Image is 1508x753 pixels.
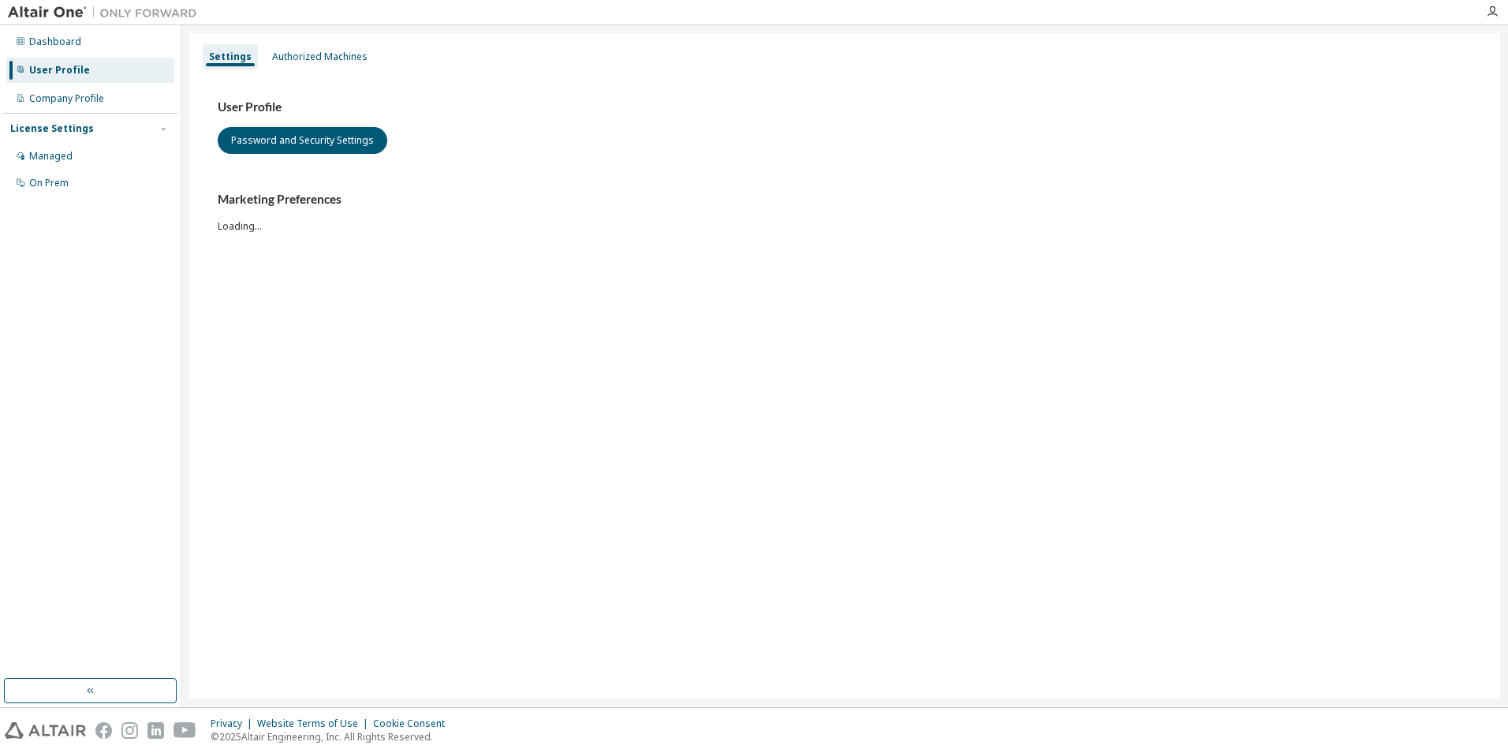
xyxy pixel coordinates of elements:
div: Settings [209,51,252,63]
div: Website Terms of Use [257,717,373,730]
img: facebook.svg [95,722,112,739]
h3: User Profile [218,99,1472,115]
div: User Profile [29,64,90,77]
div: Managed [29,150,73,163]
div: License Settings [10,122,94,135]
div: Privacy [211,717,257,730]
div: Authorized Machines [272,51,368,63]
h3: Marketing Preferences [218,192,1472,208]
img: Altair One [8,5,205,21]
div: On Prem [29,177,69,189]
p: © 2025 Altair Engineering, Inc. All Rights Reserved. [211,730,454,744]
button: Password and Security Settings [218,127,387,154]
div: Dashboard [29,36,81,48]
img: youtube.svg [174,722,196,739]
div: Company Profile [29,92,104,105]
img: instagram.svg [121,722,138,739]
div: Cookie Consent [373,717,454,730]
div: Loading... [218,192,1472,232]
img: linkedin.svg [147,722,164,739]
img: altair_logo.svg [5,722,86,739]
